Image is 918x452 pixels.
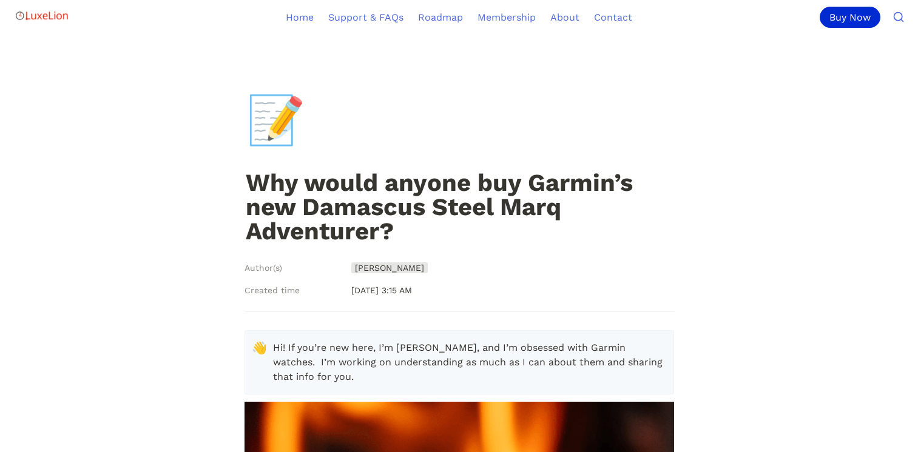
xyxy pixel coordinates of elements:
[245,284,300,297] span: Created time
[245,170,674,245] h1: Why would anyone buy Garmin’s new Damascus Steel Marq Adventurer?
[246,96,305,144] div: 📝
[273,341,664,384] span: Hi! If you’re new here, I’m [PERSON_NAME], and I’m obsessed with Garmin watches. I’m working on u...
[346,279,674,302] div: [DATE] 3:15 AM
[252,341,267,355] span: 👋
[245,262,282,274] span: Author(s)
[820,7,885,28] a: Buy Now
[15,4,69,28] img: Logo
[820,7,880,28] div: Buy Now
[351,262,428,273] span: [PERSON_NAME]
